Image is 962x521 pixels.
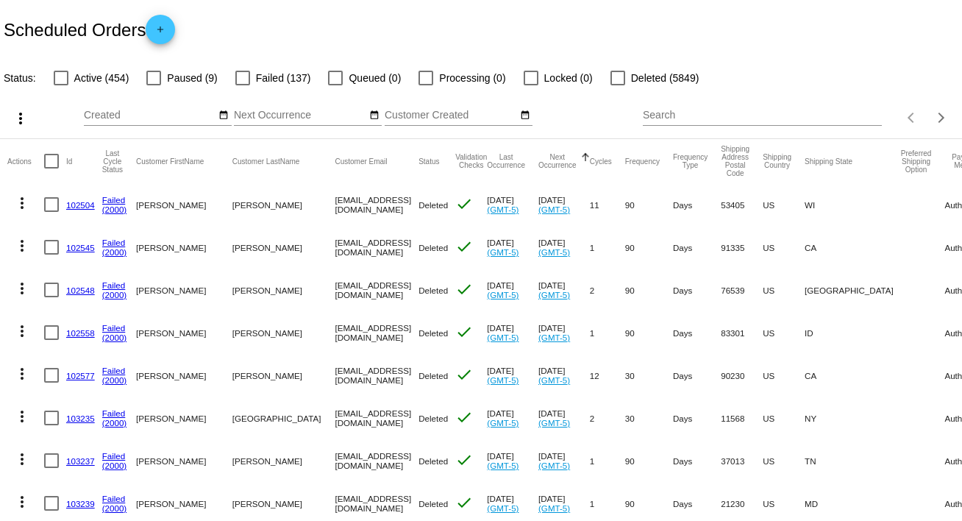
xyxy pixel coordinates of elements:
[335,226,418,269] mat-cell: [EMAIL_ADDRESS][DOMAIN_NAME]
[335,157,387,166] button: Change sorting for CustomerEmail
[232,311,335,354] mat-cell: [PERSON_NAME]
[538,311,590,354] mat-cell: [DATE]
[136,157,204,166] button: Change sorting for CustomerFirstName
[218,110,229,121] mat-icon: date_range
[487,461,519,470] a: (GMT-5)
[66,243,95,252] a: 102545
[335,354,418,397] mat-cell: [EMAIL_ADDRESS][DOMAIN_NAME]
[349,69,401,87] span: Queued (0)
[538,375,570,385] a: (GMT-5)
[763,439,805,482] mat-cell: US
[590,269,625,311] mat-cell: 2
[625,311,673,354] mat-cell: 90
[487,375,519,385] a: (GMT-5)
[84,110,216,121] input: Created
[763,183,805,226] mat-cell: US
[805,226,901,269] mat-cell: CA
[538,418,570,428] a: (GMT-5)
[102,461,127,470] a: (2000)
[232,183,335,226] mat-cell: [PERSON_NAME]
[102,247,127,257] a: (2000)
[487,153,525,169] button: Change sorting for LastOccurrenceUtc
[897,103,927,132] button: Previous page
[66,499,95,508] a: 103239
[763,354,805,397] mat-cell: US
[66,200,95,210] a: 102504
[673,226,721,269] mat-cell: Days
[7,139,44,183] mat-header-cell: Actions
[673,311,721,354] mat-cell: Days
[102,503,127,513] a: (2000)
[538,290,570,300] a: (GMT-5)
[487,247,519,257] a: (GMT-5)
[13,450,31,468] mat-icon: more_vert
[721,183,763,226] mat-cell: 53405
[256,69,311,87] span: Failed (137)
[673,269,721,311] mat-cell: Days
[418,157,439,166] button: Change sorting for Status
[487,290,519,300] a: (GMT-5)
[590,157,612,166] button: Change sorting for Cycles
[901,149,932,174] button: Change sorting for PreferredShippingOption
[721,145,749,177] button: Change sorting for ShippingPostcode
[335,183,418,226] mat-cell: [EMAIL_ADDRESS][DOMAIN_NAME]
[805,157,852,166] button: Change sorting for ShippingState
[538,183,590,226] mat-cell: [DATE]
[625,439,673,482] mat-cell: 90
[13,408,31,425] mat-icon: more_vert
[102,408,126,418] a: Failed
[487,226,538,269] mat-cell: [DATE]
[805,311,901,354] mat-cell: ID
[721,354,763,397] mat-cell: 90230
[232,439,335,482] mat-cell: [PERSON_NAME]
[102,418,127,428] a: (2000)
[13,194,31,212] mat-icon: more_vert
[538,153,577,169] button: Change sorting for NextOccurrenceUtc
[66,328,95,338] a: 102558
[102,333,127,342] a: (2000)
[487,269,538,311] mat-cell: [DATE]
[590,183,625,226] mat-cell: 11
[102,149,123,174] button: Change sorting for LastProcessingCycleId
[538,439,590,482] mat-cell: [DATE]
[102,290,127,300] a: (2000)
[439,69,505,87] span: Processing (0)
[590,354,625,397] mat-cell: 12
[625,354,673,397] mat-cell: 30
[335,439,418,482] mat-cell: [EMAIL_ADDRESS][DOMAIN_NAME]
[232,269,335,311] mat-cell: [PERSON_NAME]
[102,205,127,214] a: (2000)
[721,226,763,269] mat-cell: 91335
[455,323,473,341] mat-icon: check
[625,157,660,166] button: Change sorting for Frequency
[102,451,126,461] a: Failed
[805,354,901,397] mat-cell: CA
[102,195,126,205] a: Failed
[455,494,473,511] mat-icon: check
[763,397,805,439] mat-cell: US
[13,280,31,297] mat-icon: more_vert
[385,110,517,121] input: Customer Created
[590,439,625,482] mat-cell: 1
[805,397,901,439] mat-cell: NY
[232,157,300,166] button: Change sorting for CustomerLastName
[631,69,699,87] span: Deleted (5849)
[418,286,448,295] span: Deleted
[102,238,126,247] a: Failed
[418,499,448,508] span: Deleted
[4,15,175,44] h2: Scheduled Orders
[455,195,473,213] mat-icon: check
[136,354,232,397] mat-cell: [PERSON_NAME]
[136,269,232,311] mat-cell: [PERSON_NAME]
[487,397,538,439] mat-cell: [DATE]
[538,354,590,397] mat-cell: [DATE]
[673,153,708,169] button: Change sorting for FrequencyType
[418,414,448,423] span: Deleted
[74,69,129,87] span: Active (454)
[487,183,538,226] mat-cell: [DATE]
[136,397,232,439] mat-cell: [PERSON_NAME]
[538,247,570,257] a: (GMT-5)
[721,269,763,311] mat-cell: 76539
[544,69,593,87] span: Locked (0)
[625,183,673,226] mat-cell: 90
